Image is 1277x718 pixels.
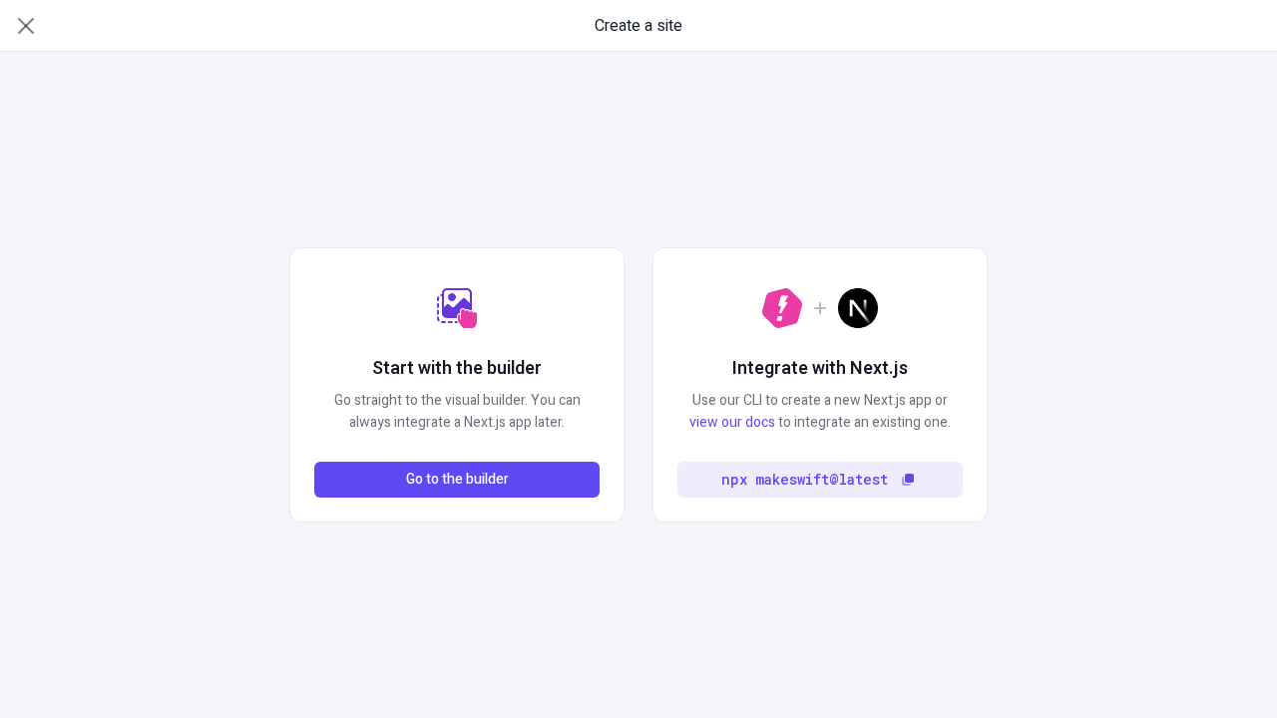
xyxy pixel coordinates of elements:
button: Go to the builder [314,462,600,498]
span: Go to the builder [406,469,509,491]
span: Create a site [595,14,682,38]
p: Use our CLI to create a new Next.js app or to integrate an existing one. [677,390,963,434]
a: view our docs [689,412,775,433]
h2: Integrate with Next.js [732,356,908,382]
p: Go straight to the visual builder. You can always integrate a Next.js app later. [314,390,600,434]
h2: Start with the builder [372,356,542,382]
code: npx makeswift@latest [721,469,888,491]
